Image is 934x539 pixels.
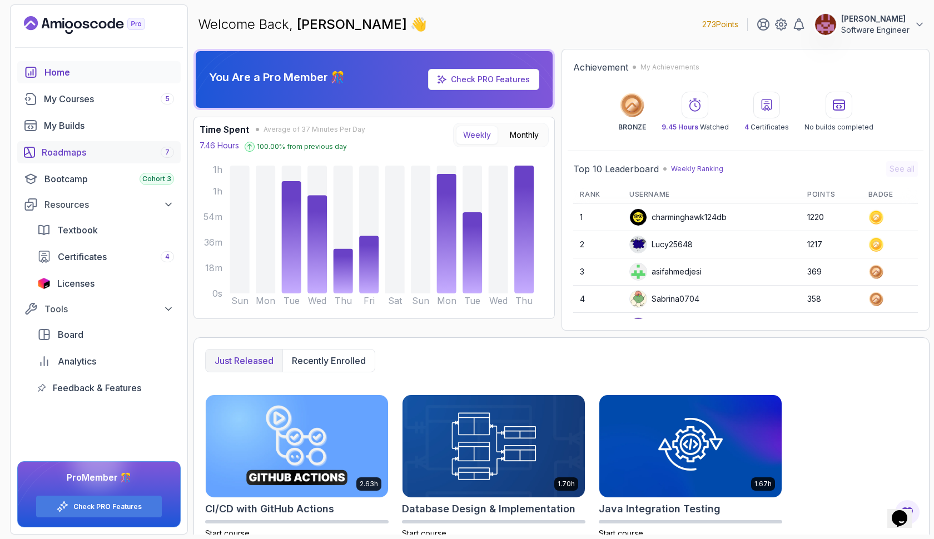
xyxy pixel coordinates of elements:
[862,186,918,204] th: Badge
[662,123,698,131] span: 9.45 Hours
[360,480,378,488] p: 2.63h
[57,223,98,237] span: Textbook
[618,123,646,132] p: BRONZE
[256,295,275,306] tspan: Mon
[31,377,181,399] a: feedback
[58,250,107,263] span: Certificates
[205,395,389,539] a: CI/CD with GitHub Actions card2.63hCI/CD with GitHub ActionsStart course
[213,186,222,197] tspan: 1h
[630,263,647,280] img: user profile image
[213,164,222,175] tspan: 1h
[31,246,181,268] a: certificates
[205,262,222,273] tspan: 18m
[573,162,659,176] h2: Top 10 Leaderboard
[44,172,174,186] div: Bootcamp
[801,258,862,286] td: 369
[31,219,181,241] a: textbook
[887,495,923,528] iframe: chat widget
[231,295,249,306] tspan: Sun
[142,174,171,183] span: Cohort 3
[573,258,623,286] td: 3
[629,290,699,308] div: Sabrina0704
[801,204,862,231] td: 1220
[308,295,326,306] tspan: Wed
[205,528,250,538] span: Start course
[17,114,181,137] a: builds
[662,123,729,132] p: Watched
[37,278,51,289] img: jetbrains icon
[801,286,862,313] td: 358
[402,395,585,539] a: Database Design & Implementation card1.70hDatabase Design & ImplementationStart course
[629,263,702,281] div: asifahmedjesi
[57,277,95,290] span: Licenses
[744,123,789,132] p: Certificates
[24,16,171,34] a: Landing page
[801,231,862,258] td: 1217
[630,318,647,335] img: user profile image
[671,164,723,173] p: Weekly Ranking
[206,350,282,372] button: Just released
[630,291,647,307] img: default monster avatar
[205,501,334,517] h2: CI/CD with GitHub Actions
[623,186,801,204] th: Username
[403,395,585,497] img: Database Design & Implementation card
[44,302,174,316] div: Tools
[44,119,174,132] div: My Builds
[292,354,366,367] p: Recently enrolled
[402,528,446,538] span: Start course
[640,63,699,72] p: My Achievements
[200,123,249,136] h3: Time Spent
[814,13,925,36] button: user profile image[PERSON_NAME]Software Engineer
[165,94,170,103] span: 5
[456,126,498,144] button: Weekly
[58,355,96,368] span: Analytics
[515,295,533,306] tspan: Thu
[388,295,403,306] tspan: Sat
[36,495,162,518] button: Check PRO Features
[42,146,174,159] div: Roadmaps
[630,236,647,253] img: default monster avatar
[402,501,575,517] h2: Database Design & Implementation
[17,194,181,214] button: Resources
[702,19,738,30] p: 273 Points
[801,313,862,340] td: 251
[630,209,647,226] img: user profile image
[410,15,428,33] span: 👋
[257,142,347,151] p: 100.00 % from previous day
[599,395,782,539] a: Java Integration Testing card1.67hJava Integration TestingStart course
[198,16,427,33] p: Welcome Back,
[73,502,142,511] a: Check PRO Features
[17,61,181,83] a: home
[200,140,239,151] p: 7.46 Hours
[297,16,410,32] span: [PERSON_NAME]
[412,295,429,306] tspan: Sun
[44,92,174,106] div: My Courses
[599,501,721,517] h2: Java Integration Testing
[165,148,170,157] span: 7
[212,288,222,299] tspan: 0s
[215,354,274,367] p: Just released
[428,69,539,90] a: Check PRO Features
[801,186,862,204] th: Points
[204,237,222,248] tspan: 36m
[31,272,181,295] a: licenses
[815,14,836,35] img: user profile image
[841,13,910,24] p: [PERSON_NAME]
[31,350,181,372] a: analytics
[573,286,623,313] td: 4
[573,61,628,74] h2: Achievement
[31,323,181,346] a: board
[44,198,174,211] div: Resources
[58,328,83,341] span: Board
[573,231,623,258] td: 2
[17,141,181,163] a: roadmaps
[629,236,693,253] div: Lucy25648
[53,381,141,395] span: Feedback & Features
[886,161,918,177] button: See all
[44,66,174,79] div: Home
[17,88,181,110] a: courses
[599,395,782,497] img: Java Integration Testing card
[503,126,546,144] button: Monthly
[17,168,181,190] a: bootcamp
[558,480,575,488] p: 1.70h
